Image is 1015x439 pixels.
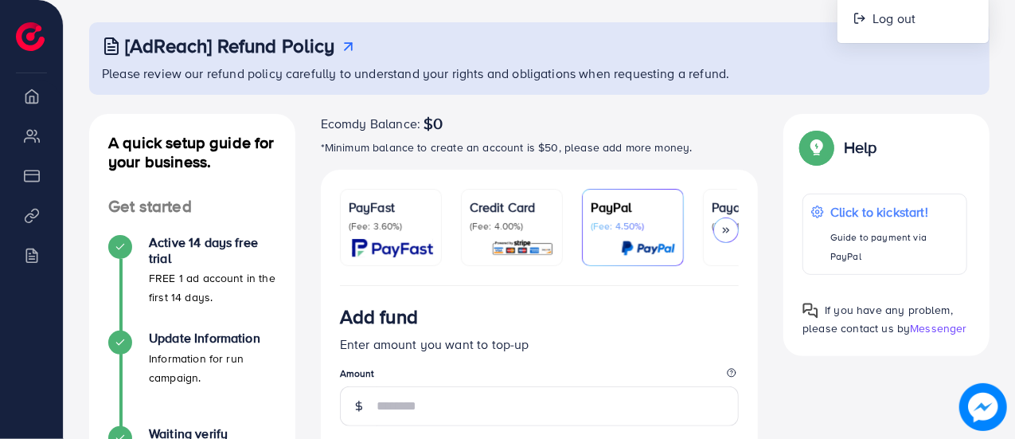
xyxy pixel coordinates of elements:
p: (Fee: 4.00%) [470,220,554,233]
p: Enter amount you want to top-up [340,335,740,354]
img: logo [16,22,45,51]
h3: [AdReach] Refund Policy [125,34,335,57]
p: (Fee: 1.00%) [712,220,796,233]
p: *Minimum balance to create an account is $50, please add more money. [321,138,759,157]
p: (Fee: 4.50%) [591,220,675,233]
span: Log out [873,9,915,28]
p: PayPal [591,198,675,217]
img: card [352,239,433,257]
span: $0 [424,114,443,133]
img: image [959,383,1007,431]
img: card [621,239,675,257]
p: FREE 1 ad account in the first 14 days. [149,268,276,307]
h4: Update Information [149,331,276,346]
legend: Amount [340,366,740,386]
span: Ecomdy Balance: [321,114,420,133]
span: Messenger [910,320,966,336]
img: Popup guide [802,303,818,319]
li: Update Information [89,331,295,426]
li: Active 14 days free trial [89,235,295,331]
img: Popup guide [802,133,831,162]
h4: Active 14 days free trial [149,235,276,265]
img: card [491,239,554,257]
p: Help [844,138,877,157]
p: Click to kickstart! [830,202,958,221]
p: Information for run campaign. [149,349,276,387]
span: If you have any problem, please contact us by [802,302,953,336]
p: Guide to payment via PayPal [830,228,958,266]
p: Credit Card [470,198,554,217]
p: Please review our refund policy carefully to understand your rights and obligations when requesti... [102,64,980,83]
p: Payoneer [712,198,796,217]
h4: A quick setup guide for your business. [89,133,295,171]
p: PayFast [349,198,433,217]
h4: Get started [89,197,295,217]
p: (Fee: 3.60%) [349,220,433,233]
h3: Add fund [340,305,418,328]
